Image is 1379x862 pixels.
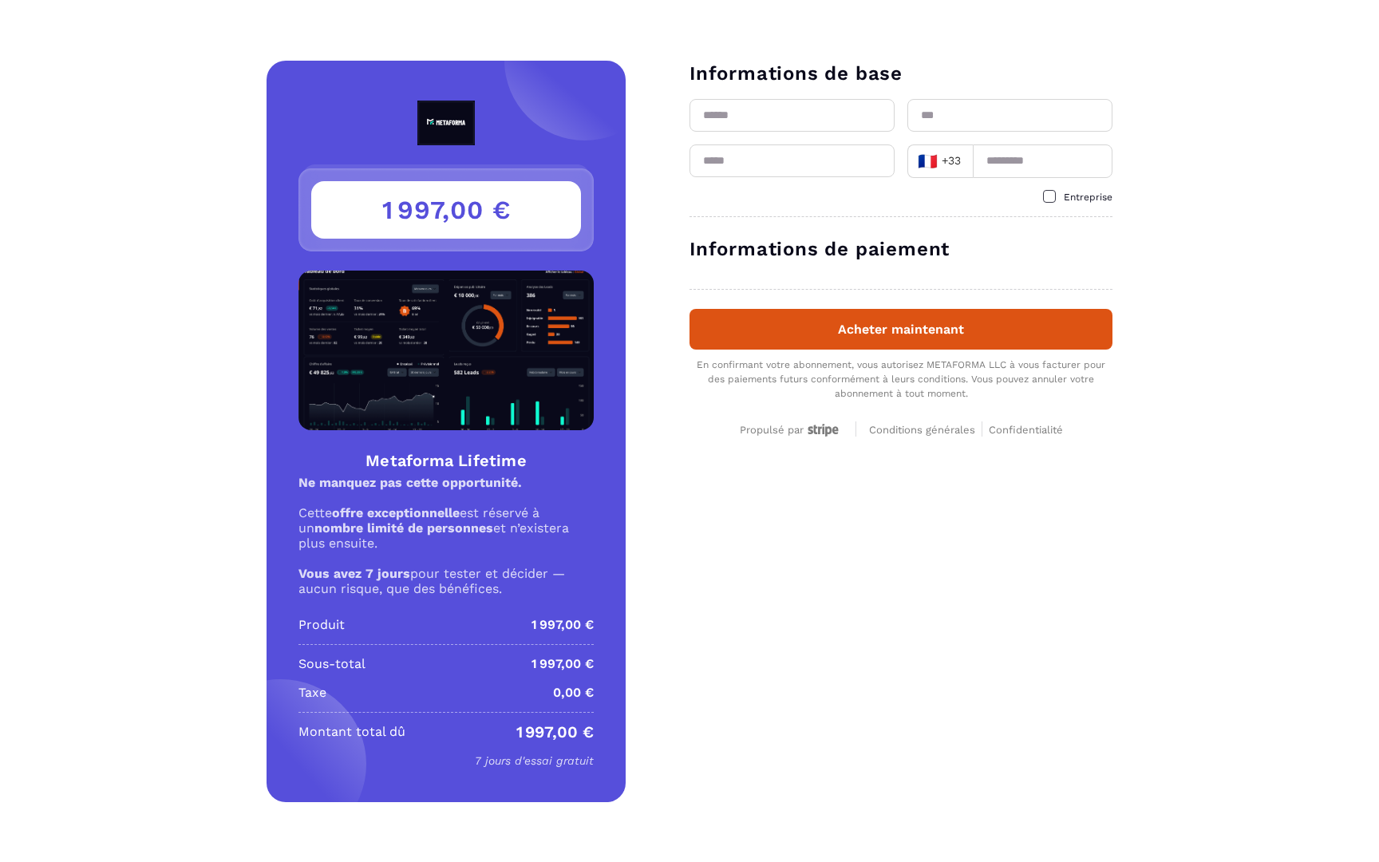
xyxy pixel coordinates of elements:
[689,309,1112,350] button: Acheter maintenant
[689,358,1112,401] div: En confirmant votre abonnement, vous autorisez METAFORMA LLC à vous facturer pour des paiements f...
[298,505,594,551] p: Cette est réservé à un et n’existera plus ensuite.
[869,421,982,437] a: Conditions générales
[298,271,594,430] img: Product Image
[332,505,460,520] strong: offre exceptionnelle
[869,424,975,436] span: Conditions générales
[1064,192,1112,203] span: Entreprise
[298,654,365,674] p: Sous-total
[298,566,594,596] p: pour tester et décider — aucun risque, que des bénéfices.
[298,566,410,581] strong: Vous avez 7 jours
[966,149,968,173] input: Search for option
[381,101,512,145] img: logo
[531,615,594,635] p: 1 997,00 €
[907,144,973,178] div: Search for option
[298,615,345,635] p: Produit
[531,654,594,674] p: 1 997,00 €
[689,236,1112,262] h3: Informations de paiement
[298,751,594,770] p: 7 jours d'essai gratuit
[918,150,962,172] span: +33
[311,181,581,239] h3: 1 997,00 €
[516,722,594,741] p: 1 997,00 €
[989,421,1063,437] a: Confidentialité
[989,424,1063,436] span: Confidentialité
[553,683,594,702] p: 0,00 €
[740,421,843,437] a: Propulsé par
[918,150,938,172] span: 🇫🇷
[298,449,594,472] h4: Metaforma Lifetime
[740,424,843,437] div: Propulsé par
[298,475,522,490] strong: Ne manquez pas cette opportunité.
[689,61,1112,86] h3: Informations de base
[314,520,493,536] strong: nombre limité de personnes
